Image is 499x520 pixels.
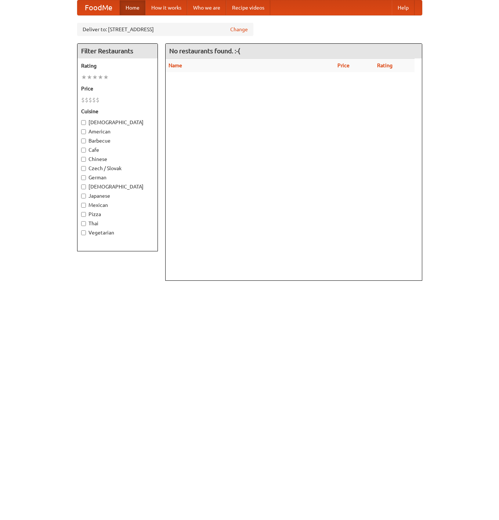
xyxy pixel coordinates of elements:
[77,23,253,36] div: Deliver to: [STREET_ADDRESS]
[81,166,86,171] input: Czech / Slovak
[81,174,154,181] label: German
[88,96,92,104] li: $
[81,120,86,125] input: [DEMOGRAPHIC_DATA]
[103,73,109,81] li: ★
[81,211,154,218] label: Pizza
[377,62,393,68] a: Rating
[81,221,86,226] input: Thai
[81,229,154,236] label: Vegetarian
[169,47,240,54] ng-pluralize: No restaurants found. :-(
[392,0,415,15] a: Help
[120,0,145,15] a: Home
[145,0,187,15] a: How it works
[81,183,154,190] label: [DEMOGRAPHIC_DATA]
[81,157,86,162] input: Chinese
[81,96,85,104] li: $
[81,148,86,153] input: Cafe
[81,175,86,180] input: German
[81,165,154,172] label: Czech / Slovak
[98,73,103,81] li: ★
[81,108,154,115] h5: Cuisine
[337,62,350,68] a: Price
[81,201,154,209] label: Mexican
[96,96,100,104] li: $
[92,73,98,81] li: ★
[87,73,92,81] li: ★
[92,96,96,104] li: $
[187,0,226,15] a: Who we are
[81,230,86,235] input: Vegetarian
[81,73,87,81] li: ★
[81,139,86,143] input: Barbecue
[81,129,86,134] input: American
[85,96,88,104] li: $
[81,119,154,126] label: [DEMOGRAPHIC_DATA]
[230,26,248,33] a: Change
[81,203,86,208] input: Mexican
[81,62,154,69] h5: Rating
[226,0,270,15] a: Recipe videos
[81,220,154,227] label: Thai
[169,62,182,68] a: Name
[81,194,86,198] input: Japanese
[77,0,120,15] a: FoodMe
[81,184,86,189] input: [DEMOGRAPHIC_DATA]
[81,212,86,217] input: Pizza
[81,137,154,144] label: Barbecue
[81,192,154,200] label: Japanese
[81,85,154,92] h5: Price
[81,128,154,135] label: American
[77,44,158,58] h4: Filter Restaurants
[81,146,154,154] label: Cafe
[81,155,154,163] label: Chinese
